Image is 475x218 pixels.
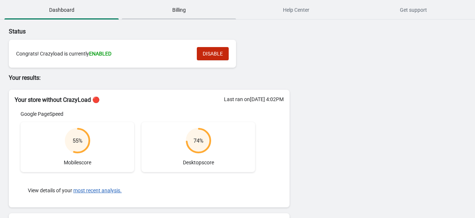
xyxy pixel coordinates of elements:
div: Last ran on [DATE] 4:02PM [224,96,284,103]
div: 55 % [73,137,82,144]
div: Google PageSpeed [21,110,255,118]
p: Your results: [9,74,290,82]
span: Help Center [239,3,353,17]
h2: Your store without CrazyLoad 🔴 [15,96,284,104]
button: DISABLE [197,47,229,60]
span: Get support [356,3,471,17]
button: most recent analysis. [73,187,122,193]
div: 74 % [194,137,203,144]
div: Congrats! Crazyload is currently [16,50,189,57]
span: ENABLED [89,51,111,57]
p: Status [9,27,290,36]
span: Billing [122,3,236,17]
div: View details of your [21,179,255,201]
div: Desktop score [141,122,255,172]
span: DISABLE [203,51,223,57]
div: Mobile score [21,122,134,172]
span: Dashboard [4,3,119,17]
button: Dashboard [3,0,120,19]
